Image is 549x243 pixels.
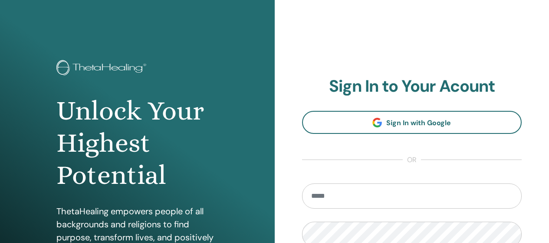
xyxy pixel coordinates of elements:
a: Sign In with Google [302,111,522,134]
h1: Unlock Your Highest Potential [56,95,218,192]
h2: Sign In to Your Acount [302,77,522,97]
span: or [403,155,421,165]
span: Sign In with Google [386,118,451,127]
